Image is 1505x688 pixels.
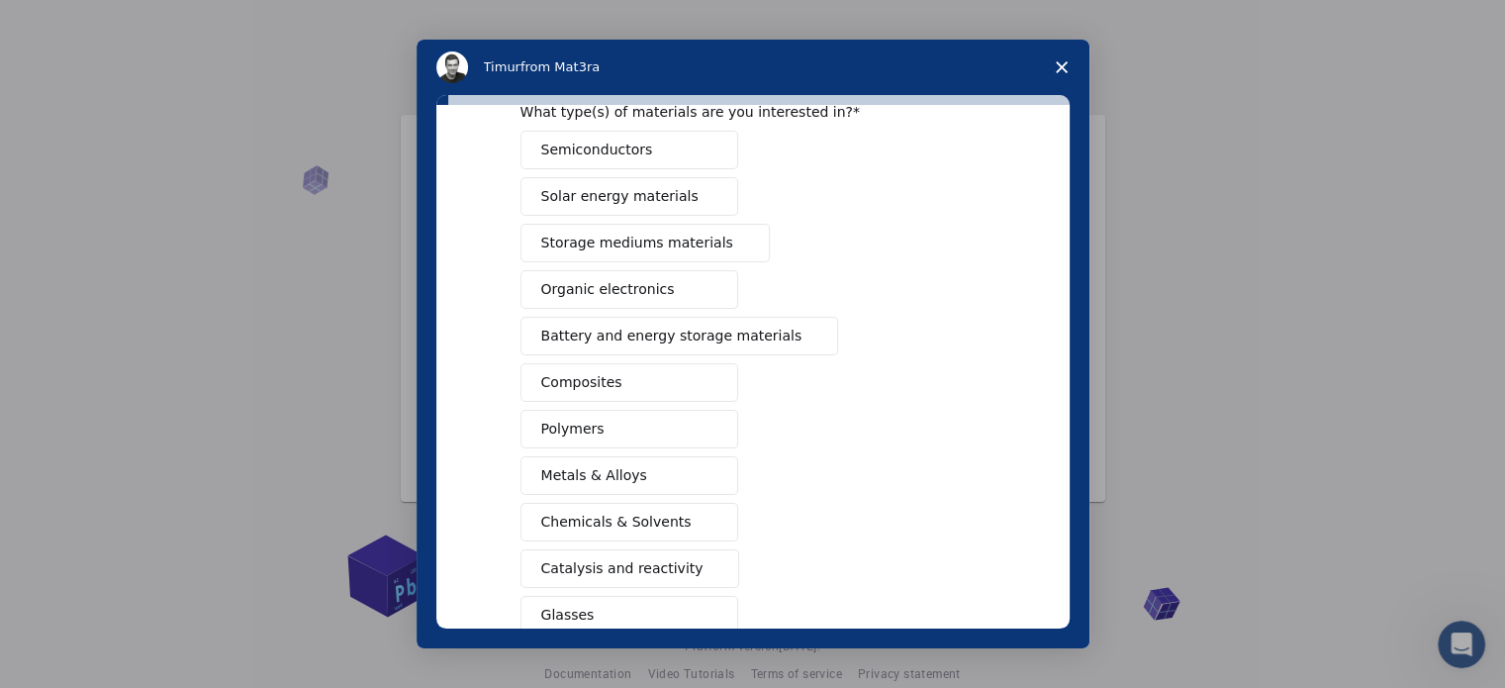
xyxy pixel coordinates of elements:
[520,177,738,216] button: Solar energy materials
[541,326,802,346] span: Battery and energy storage materials
[520,103,956,121] div: What type(s) of materials are you interested in?
[520,549,740,588] button: Catalysis and reactivity
[1034,40,1089,95] span: Close survey
[541,605,595,626] span: Glasses
[35,14,141,32] span: Υποστήριξη
[520,317,839,355] button: Battery and energy storage materials
[520,456,738,495] button: Metals & Alloys
[520,363,738,402] button: Composites
[541,419,605,440] span: Polymers
[541,465,647,486] span: Metals & Alloys
[520,224,770,262] button: Storage mediums materials
[436,51,468,83] img: Profile image for Timur
[520,59,600,74] span: from Mat3ra
[541,186,699,207] span: Solar energy materials
[541,558,704,579] span: Catalysis and reactivity
[541,140,653,160] span: Semiconductors
[520,131,738,169] button: Semiconductors
[541,512,692,533] span: Chemicals & Solvents
[541,233,733,253] span: Storage mediums materials
[520,410,738,448] button: Polymers
[520,270,738,309] button: Organic electronics
[541,372,622,393] span: Composites
[484,59,520,74] span: Timur
[520,503,738,541] button: Chemicals & Solvents
[520,596,738,635] button: Glasses
[541,279,675,300] span: Organic electronics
